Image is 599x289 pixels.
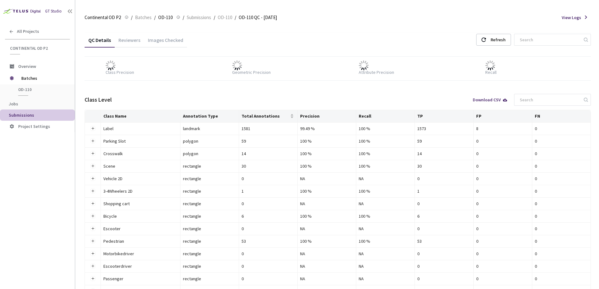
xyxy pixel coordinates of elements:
div: 99.49 % [300,125,353,132]
li: / [235,14,236,21]
div: 100 % [300,163,353,170]
div: 100 % [359,138,412,144]
div: rectangle [183,275,236,282]
span: View Logs [562,14,581,21]
div: Class Precision [106,69,134,75]
span: Batches [21,72,64,84]
div: Pedestrian [103,238,172,245]
div: 0 [476,250,529,257]
div: 0 [242,250,295,257]
div: 0 [242,225,295,232]
div: 1 [242,188,295,195]
div: Refresh [491,34,506,45]
div: Bicycle [103,213,172,220]
li: / [214,14,215,21]
div: 0 [535,188,588,195]
div: Vehicle 2D [103,175,172,182]
div: 0 [417,275,471,282]
div: 0 [535,238,588,245]
input: Search [516,94,583,105]
div: NA [300,275,353,282]
button: Expand row [90,226,95,231]
div: 0 [417,175,471,182]
div: Geometric Precision [232,69,271,75]
div: NA [359,200,412,207]
div: Escooterdriver [103,263,172,270]
div: Escooter [103,225,172,232]
div: polygon [183,138,236,144]
div: landmark [183,125,236,132]
button: Expand row [90,201,95,206]
div: 0 [242,175,295,182]
div: 0 [535,163,588,170]
div: 0 [535,250,588,257]
div: 1573 [417,125,471,132]
div: 0 [535,138,588,144]
th: Recall [356,110,415,123]
div: 1581 [242,125,295,132]
div: NA [359,263,412,270]
a: OD-110 [216,14,233,21]
th: Precision [298,110,356,123]
div: rectangle [183,175,236,182]
th: Class Name [101,110,180,123]
div: 59 [417,138,471,144]
div: NA [300,263,353,270]
div: 3-4Wheelers 2D [103,188,172,195]
div: rectangle [183,163,236,170]
div: 0 [535,263,588,270]
div: 0 [476,238,529,245]
input: Search [516,34,583,45]
span: Overview [18,63,36,69]
div: Label [103,125,172,132]
div: 100 % [359,150,412,157]
div: 0 [476,200,529,207]
span: OD-110 [18,87,65,92]
li: / [154,14,156,21]
img: loader.gif [359,60,369,70]
span: Batches [135,14,152,21]
div: rectangle [183,250,236,257]
div: 0 [476,163,529,170]
div: 100 % [300,238,353,245]
img: loader.gif [485,60,495,70]
div: 14 [242,150,295,157]
div: Motorbikedriver [103,250,172,257]
li: / [183,14,184,21]
div: 1 [417,188,471,195]
div: Attribute Precision [359,69,394,75]
button: Expand row [90,251,95,256]
button: Expand row [90,189,95,194]
div: rectangle [183,238,236,245]
div: 0 [242,275,295,282]
div: NA [359,225,412,232]
th: TP [415,110,473,123]
div: 100 % [359,188,412,195]
div: 0 [476,225,529,232]
div: NA [300,225,353,232]
div: 0 [242,263,295,270]
button: Expand row [90,264,95,269]
div: NA [300,250,353,257]
div: 0 [476,213,529,220]
div: Class Level [85,96,112,104]
div: 0 [535,175,588,182]
button: Expand row [90,126,95,131]
span: Continental OD P2 [85,14,121,21]
div: 100 % [300,138,353,144]
th: Annotation Type [180,110,239,123]
div: 0 [476,188,529,195]
span: Project Settings [18,124,50,129]
a: Submissions [185,14,212,21]
div: 53 [242,238,295,245]
span: Submissions [187,14,211,21]
div: 0 [476,150,529,157]
div: 0 [476,138,529,144]
div: rectangle [183,213,236,220]
div: 0 [535,200,588,207]
a: Batches [134,14,153,21]
div: 0 [242,200,295,207]
div: 0 [535,225,588,232]
div: Reviewers [115,37,144,48]
div: GT Studio [45,8,62,14]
